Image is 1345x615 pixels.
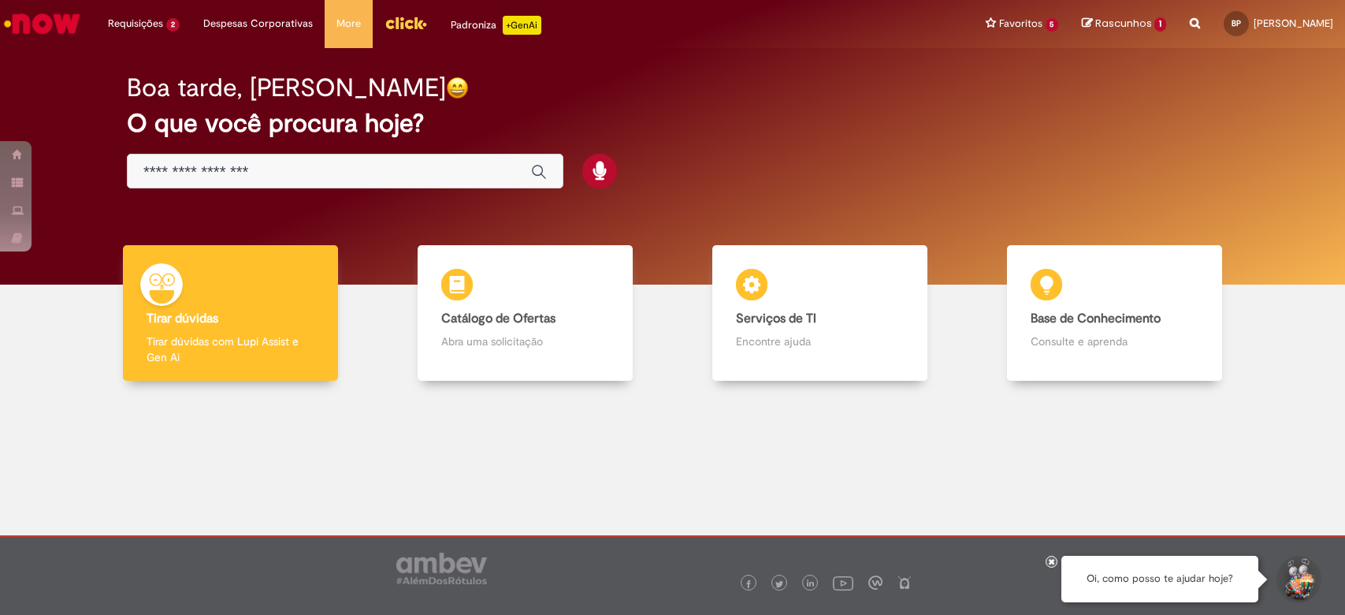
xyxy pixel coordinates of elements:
a: Catálogo de Ofertas Abra uma solicitação [377,245,672,382]
span: [PERSON_NAME] [1254,17,1333,30]
img: logo_footer_facebook.png [745,580,752,588]
b: Base de Conhecimento [1031,311,1161,326]
h2: O que você procura hoje? [127,110,1218,137]
img: click_logo_yellow_360x200.png [385,11,427,35]
a: Tirar dúvidas Tirar dúvidas com Lupi Assist e Gen Ai [83,245,377,382]
img: logo_footer_twitter.png [775,580,783,588]
a: Serviços de TI Encontre ajuda [673,245,968,382]
span: Favoritos [999,16,1042,32]
img: logo_footer_naosei.png [897,576,912,590]
a: Base de Conhecimento Consulte e aprenda [968,245,1262,382]
p: Encontre ajuda [736,334,904,349]
p: Abra uma solicitação [441,334,609,349]
div: Oi, como posso te ajudar hoje? [1061,556,1258,602]
p: Tirar dúvidas com Lupi Assist e Gen Ai [147,334,314,365]
img: logo_footer_youtube.png [833,572,853,593]
span: Rascunhos [1095,16,1152,31]
b: Tirar dúvidas [147,311,218,326]
span: BP [1232,18,1241,28]
div: Padroniza [451,16,541,35]
b: Serviços de TI [736,311,816,326]
span: 1 [1154,17,1166,32]
span: Despesas Corporativas [203,16,313,32]
span: More [336,16,361,32]
img: ServiceNow [2,8,83,39]
img: logo_footer_ambev_rotulo_gray.png [396,553,487,584]
button: Iniciar Conversa de Suporte [1274,556,1321,603]
a: Rascunhos [1082,17,1166,32]
span: Requisições [108,16,163,32]
img: logo_footer_workplace.png [868,576,882,590]
span: 2 [166,18,180,32]
img: logo_footer_linkedin.png [807,580,815,589]
p: +GenAi [503,16,541,35]
img: happy-face.png [446,76,469,99]
h2: Boa tarde, [PERSON_NAME] [127,74,446,102]
b: Catálogo de Ofertas [441,311,555,326]
span: 5 [1046,18,1059,32]
p: Consulte e aprenda [1031,334,1198,349]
